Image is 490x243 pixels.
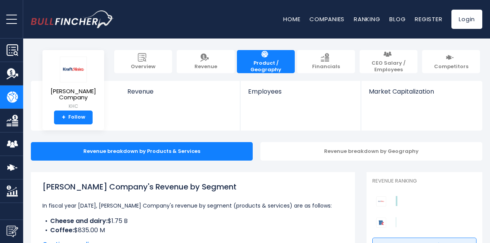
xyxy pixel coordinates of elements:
[50,216,108,225] b: Cheese and dairy:
[369,88,474,95] span: Market Capitalization
[260,142,482,161] div: Revenue breakdown by Geography
[240,81,360,108] a: Employees
[50,226,74,235] b: Coffee:
[194,64,217,70] span: Revenue
[309,15,345,23] a: Companies
[177,50,235,73] a: Revenue
[415,15,442,23] a: Register
[42,216,343,226] li: $1.75 B
[42,181,343,193] h1: [PERSON_NAME] Company's Revenue by Segment
[451,10,482,29] a: Login
[360,50,417,73] a: CEO Salary / Employees
[42,201,343,210] p: In fiscal year [DATE], [PERSON_NAME] Company's revenue by segment (products & services) are as fo...
[114,50,172,73] a: Overview
[31,10,114,28] a: Go to homepage
[241,60,291,73] span: Product / Geography
[62,114,66,121] strong: +
[48,56,98,111] a: [PERSON_NAME] Company KHC
[422,50,480,73] a: Competitors
[312,64,340,70] span: Financials
[389,15,406,23] a: Blog
[363,60,414,73] span: CEO Salary / Employees
[54,111,93,124] a: +Follow
[376,218,386,228] img: McCormick & Company, Incorporated competitors logo
[283,15,300,23] a: Home
[120,81,240,108] a: Revenue
[372,178,476,184] p: Revenue Ranking
[42,226,343,235] li: $835.00 M
[49,103,98,110] small: KHC
[354,15,380,23] a: Ranking
[376,196,386,206] img: Kraft Heinz Company competitors logo
[434,64,468,70] span: Competitors
[297,50,355,73] a: Financials
[248,88,353,95] span: Employees
[237,50,295,73] a: Product / Geography
[127,88,233,95] span: Revenue
[31,142,253,161] div: Revenue breakdown by Products & Services
[49,88,98,101] span: [PERSON_NAME] Company
[31,10,114,28] img: bullfincher logo
[361,81,482,108] a: Market Capitalization
[131,64,155,70] span: Overview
